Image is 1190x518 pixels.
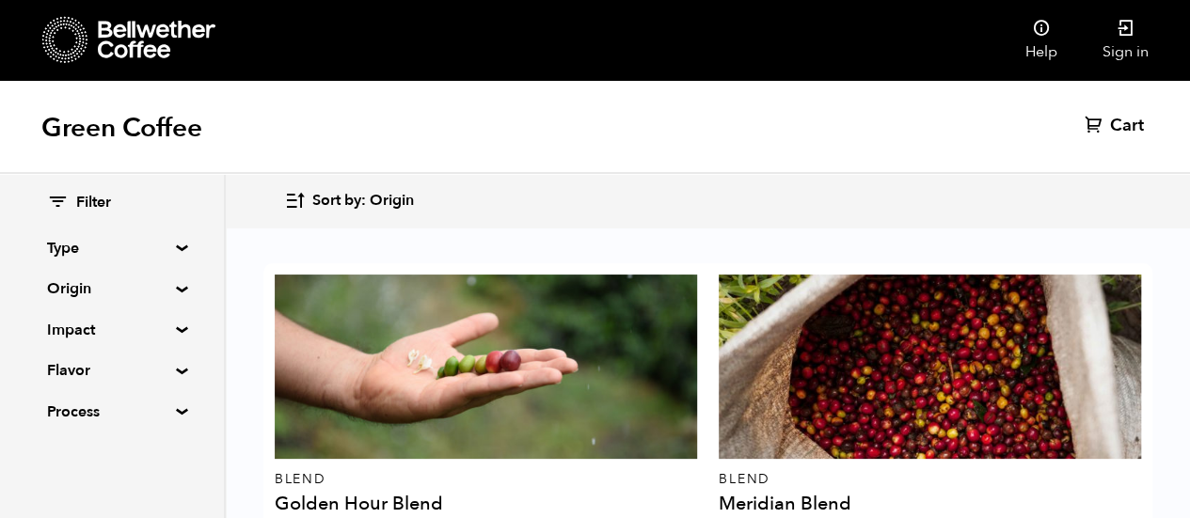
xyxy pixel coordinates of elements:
[275,494,697,513] h4: Golden Hour Blend
[1085,115,1149,137] a: Cart
[41,111,202,145] h1: Green Coffee
[719,473,1141,486] p: Blend
[47,400,177,423] summary: Process
[1110,115,1144,137] span: Cart
[47,237,177,259] summary: Type
[47,277,177,300] summary: Origin
[76,193,111,213] span: Filter
[275,473,697,486] p: Blend
[284,179,414,223] button: Sort by: Origin
[47,359,177,382] summary: Flavor
[47,319,177,341] summary: Impact
[312,191,414,212] span: Sort by: Origin
[719,494,1141,513] h4: Meridian Blend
